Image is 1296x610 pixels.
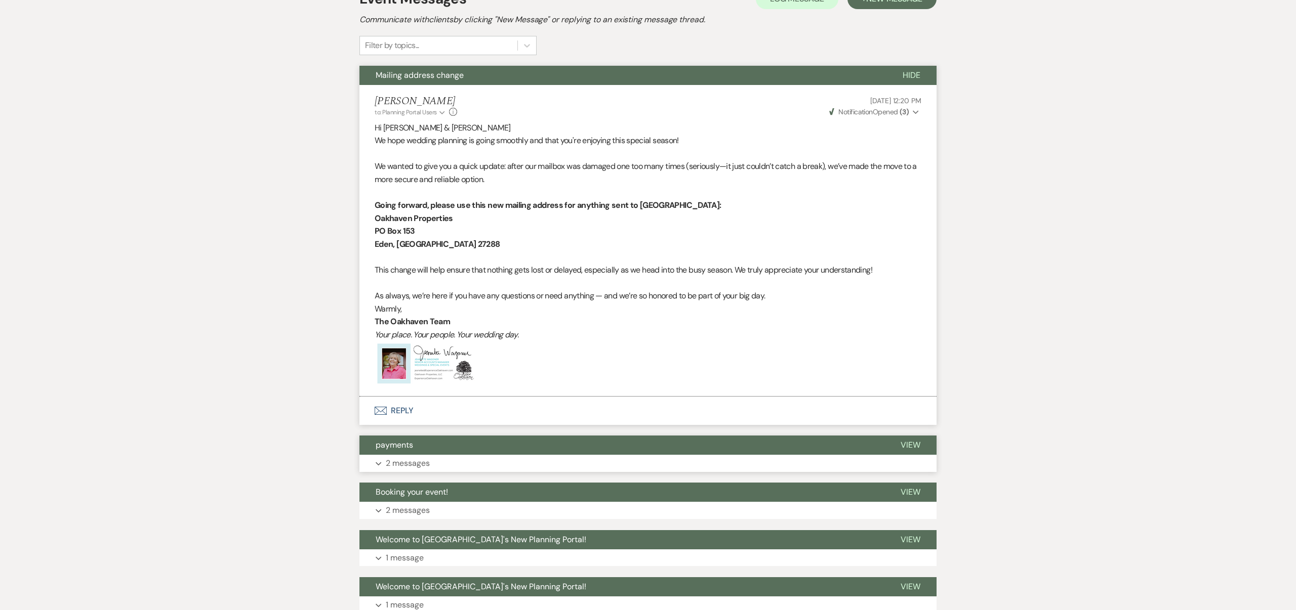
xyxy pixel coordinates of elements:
[359,435,884,455] button: payments
[375,134,921,147] p: We hope wedding planning is going smoothly and that you're enjoying this special season!
[884,577,937,596] button: View
[375,226,415,236] strong: PO Box 153
[359,66,886,85] button: Mailing address change
[359,397,937,425] button: Reply
[359,455,937,472] button: 2 messages
[359,483,884,502] button: Booking your event!
[386,457,430,470] p: 2 messages
[376,534,586,545] span: Welcome to [GEOGRAPHIC_DATA]'s New Planning Portal!
[375,160,921,186] p: We wanted to give you a quick update: after our mailbox was damaged one too many times (seriously...
[884,435,937,455] button: View
[903,70,920,80] span: Hide
[375,213,453,224] strong: Oakhaven Properties
[870,96,921,105] span: [DATE] 12:20 PM
[901,581,920,592] span: View
[365,39,419,52] div: Filter by topics...
[884,530,937,549] button: View
[375,121,921,135] p: Hi [PERSON_NAME] & [PERSON_NAME]
[359,502,937,519] button: 2 messages
[828,107,921,117] button: NotificationOpened (3)
[375,316,450,327] strong: The Oakhaven Team
[838,107,872,116] span: Notification
[901,534,920,545] span: View
[376,581,586,592] span: Welcome to [GEOGRAPHIC_DATA]'s New Planning Portal!
[375,289,921,302] p: As always, we’re here if you have any questions or need anything — and we’re so honored to be par...
[884,483,937,502] button: View
[901,440,920,450] span: View
[375,108,437,116] span: to: Planning Portal Users
[375,302,921,316] p: Warmly,
[900,107,909,116] strong: ( 3 )
[359,577,884,596] button: Welcome to [GEOGRAPHIC_DATA]'s New Planning Portal!
[829,107,909,116] span: Opened
[375,108,447,117] button: to: Planning Portal Users
[375,239,500,249] strong: Eden, [GEOGRAPHIC_DATA] 27288
[359,530,884,549] button: Welcome to [GEOGRAPHIC_DATA]'s New Planning Portal!
[375,95,457,108] h5: [PERSON_NAME]
[886,66,937,85] button: Hide
[375,264,921,277] p: This change will help ensure that nothing gets lost or delayed, especially as we head into the bu...
[386,504,430,517] p: 2 messages
[359,549,937,567] button: 1 message
[375,200,721,210] strong: Going forward, please use this new mailing address for anything sent to [GEOGRAPHIC_DATA]:
[386,551,424,564] p: 1 message
[376,487,448,497] span: Booking your event!
[375,329,518,340] em: Your place. Your people. Your wedding day.
[376,70,464,80] span: Mailing address change
[359,14,937,26] h2: Communicate with clients by clicking "New Message" or replying to an existing message thread.
[901,487,920,497] span: View
[376,440,413,450] span: payments
[375,341,476,386] img: Screen Shot 2024-03-27 at 1.24.32 PM.png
